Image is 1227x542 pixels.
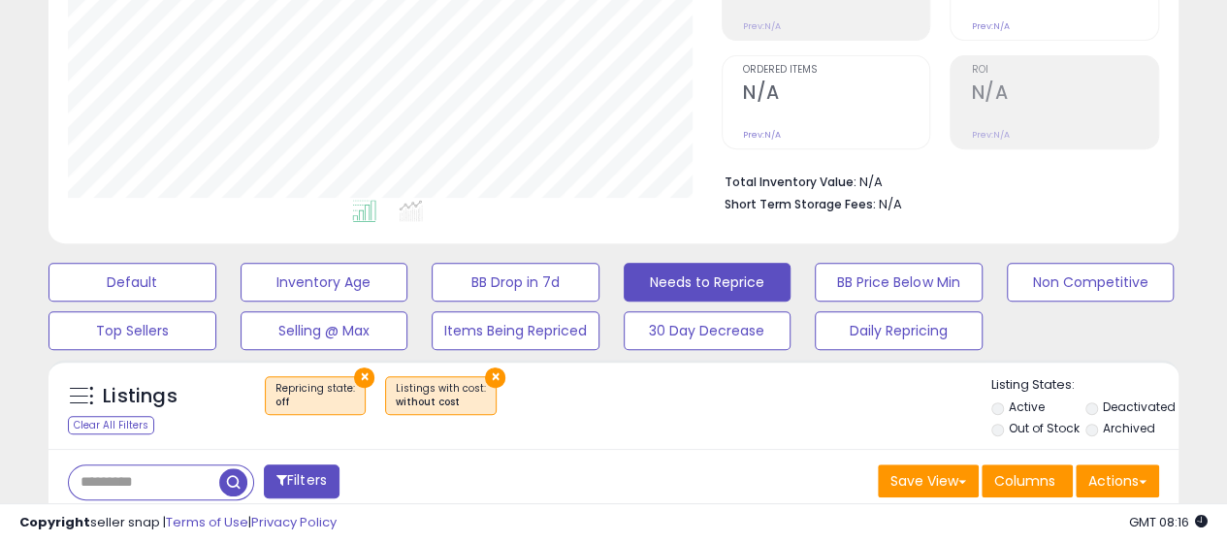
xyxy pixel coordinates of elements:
[214,114,327,127] div: Keywords by Traffic
[264,464,339,498] button: Filters
[52,112,68,128] img: tab_domain_overview_orange.svg
[815,263,983,302] button: BB Price Below Min
[275,396,355,409] div: off
[74,114,174,127] div: Domain Overview
[50,50,213,66] div: Domain: [DOMAIN_NAME]
[624,311,791,350] button: 30 Day Decrease
[48,263,216,302] button: Default
[31,50,47,66] img: website_grey.svg
[19,514,337,532] div: seller snap | |
[971,81,1158,108] h2: N/A
[725,174,856,190] b: Total Inventory Value:
[1008,420,1079,436] label: Out of Stock
[432,311,599,350] button: Items Being Repriced
[432,263,599,302] button: BB Drop in 7d
[1103,399,1176,415] label: Deactivated
[1008,399,1044,415] label: Active
[1103,420,1155,436] label: Archived
[251,513,337,531] a: Privacy Policy
[19,513,90,531] strong: Copyright
[743,129,781,141] small: Prev: N/A
[241,263,408,302] button: Inventory Age
[971,20,1009,32] small: Prev: N/A
[1129,513,1208,531] span: 2025-08-18 08:16 GMT
[1007,263,1175,302] button: Non Competitive
[166,513,248,531] a: Terms of Use
[31,31,47,47] img: logo_orange.svg
[971,129,1009,141] small: Prev: N/A
[103,383,178,410] h5: Listings
[725,169,1145,192] li: N/A
[971,65,1158,76] span: ROI
[48,311,216,350] button: Top Sellers
[1076,464,1159,497] button: Actions
[624,263,791,302] button: Needs to Reprice
[54,31,95,47] div: v 4.0.25
[354,367,374,388] button: ×
[879,195,902,213] span: N/A
[193,112,209,128] img: tab_keywords_by_traffic_grey.svg
[878,464,979,497] button: Save View
[815,311,983,350] button: Daily Repricing
[396,381,486,410] span: Listings with cost :
[241,311,408,350] button: Selling @ Max
[982,464,1073,497] button: Columns
[743,65,930,76] span: Ordered Items
[275,381,355,410] span: Repricing state :
[994,471,1055,491] span: Columns
[725,196,876,212] b: Short Term Storage Fees:
[485,367,505,388] button: ×
[396,396,486,409] div: without cost
[743,81,930,108] h2: N/A
[68,416,154,434] div: Clear All Filters
[991,376,1179,395] p: Listing States:
[743,20,781,32] small: Prev: N/A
